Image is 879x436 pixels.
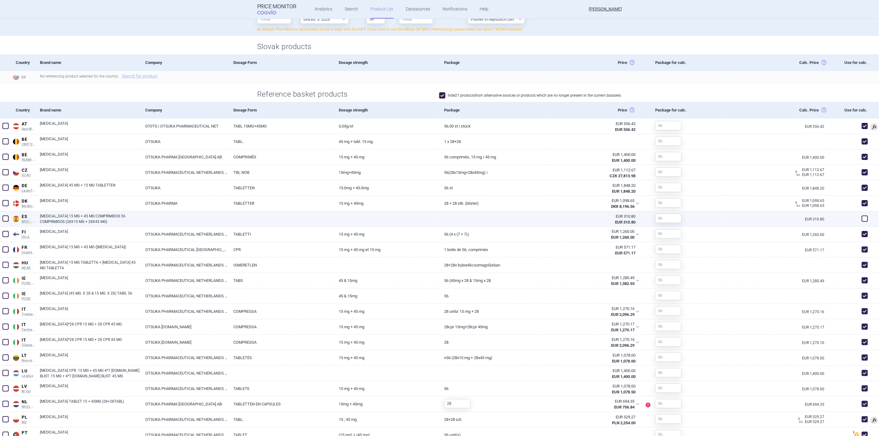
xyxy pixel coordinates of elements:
a: EUR 1,400.00 [802,372,826,375]
a: OTSUKA [141,134,228,149]
a: EUR 1,078.00 [802,356,826,360]
div: × [285,14,288,21]
a: EUR 571.17 [805,248,826,252]
input: 56 [655,167,682,177]
a: EUR 1,848.20 [802,187,826,190]
a: ESESMSC - Hospital [11,213,35,224]
p: By default, Price Monitor recalculates prices in align with the AIFP. If you want to use the offi... [257,27,622,32]
a: [MEDICAL_DATA] TABLET 15 + 45MG (28+28TABL) [40,399,141,410]
span: PCRS [22,297,35,301]
a: 28 [439,335,545,350]
span: SCAU [22,173,35,178]
img: Italy [13,339,19,346]
div: Dosage Form [229,102,334,119]
a: ITITFarmadati [11,321,35,332]
img: Germany [13,185,19,191]
abbr: Ex-Factory bez DPH zo zdroja [550,214,635,225]
div: Price [545,102,651,119]
a: 15MG + 45MG [334,396,439,412]
a: 45 & 15MG [334,288,439,304]
a: 15 mg + 45 mg [334,381,439,396]
div: Brand name [35,102,141,119]
div: Package [439,102,545,119]
img: Poland [13,417,19,423]
span: IT [22,307,35,312]
span: PT [22,430,35,436]
a: [MEDICAL_DATA] [40,229,141,240]
a: [MEDICAL_DATA] 15 MG + 45 MG ([MEDICAL_DATA]) [40,244,141,255]
span: FR [22,245,35,250]
img: Finland [13,231,19,237]
a: 56 St [439,180,545,195]
a: OTSUKA PHARMACEUTICAL NETHERLANDS B.V., [GEOGRAPHIC_DATA] [141,165,228,180]
a: OTSUKA PHARMACEUTICAL NETHERLANDS B.V. [141,412,228,427]
span: NL [22,399,35,405]
a: OTSUKA PHARMACEUTICAL NETHERLANDS B.V., NYDERLANDAI [141,350,228,365]
img: Italy [13,324,19,330]
div: EUR 1,260.00EUR 1,260.00 [545,227,643,242]
span: ? [794,170,798,174]
div: Dosage strength [334,54,439,71]
a: 56 comprimés, 15 mg / 45 mg [439,149,545,165]
div: Dosage Form [229,54,334,71]
span: ES [22,214,35,220]
strong: EUR 756.84 [614,405,635,409]
a: Search for product [122,74,158,78]
a: 15 MG + 45 MG [334,319,439,334]
span: LV [22,384,35,389]
a: BEBECBIP DCI [11,136,35,146]
strong: EUR 1,400.00 [612,158,635,163]
span: Legilux [22,374,35,378]
a: 15 MG + 45 MG [334,304,439,319]
abbr: Ex-Factory bez DPH zo zdroja [550,152,635,163]
abbr: Nájdená cena bez DPH [550,399,635,410]
span: LauerTaxe CGM [22,189,35,193]
a: EUR 1,078.00 [802,387,826,391]
img: Spain [13,216,19,222]
a: 56 [439,381,545,396]
a: 15MG+45MG [334,165,439,180]
a: 15 mg + 45 mg [334,227,439,242]
input: 56 [655,337,682,346]
abbr: MZSR metodika [550,275,635,286]
a: 56.00 ST | Stück [439,119,545,134]
a: OTSUKA PHARMA [GEOGRAPHIC_DATA] AB [141,396,228,412]
div: Price [545,54,651,71]
img: Denmark [13,200,19,207]
a: LULULegilux [11,367,35,378]
img: Latvia [13,386,19,392]
input: 56 [655,414,682,424]
a: COMPRIMÉS [229,149,334,165]
a: OTSUKA PHARMA [141,196,228,211]
span: NHCI Medicijnkosten [22,405,35,409]
img: France [13,247,19,253]
a: OTSUKA PHARMACEUTICAL NETHERLANDS B.V. [141,227,228,242]
abbr: MZSR metodika [550,384,635,395]
img: Belgium [13,139,19,145]
strong: EUR 1,382.93 [611,281,635,286]
strong: EUR 2,096.29 [611,312,635,317]
a: BEBEINAMI RPS [11,151,35,162]
abbr: Nájdená cena bez odpočtu marže distribútora [550,198,635,209]
a: 15 mg + 45 mg [334,350,439,365]
a: TABLETTEN EN CAPSULES [229,396,334,412]
abbr: Ex-Factory bez DPH zo zdroja [550,167,635,178]
span: Non-reimb. list [22,358,35,363]
a: LTLTNon-reimb. list [11,352,35,363]
span: DE [22,183,35,189]
span: Medicinpriser [22,204,35,208]
a: 56 (45mg x 28 & 15mg x 28 [439,273,545,288]
a: EUR 556.42 [805,125,826,128]
h2: Slovak products [257,42,622,52]
abbr: Ex-Factory bez DPH zo zdroja [550,321,635,333]
span: Ex. [797,173,801,176]
input: 56 [655,229,682,238]
span: PCRS Hitech [22,281,35,286]
div: Calc. Price [721,102,826,119]
div: EUR 694.35 [550,399,635,404]
abbr: Ex-Factory bez DPH zo zdroja [550,368,635,379]
span: BE [22,137,35,142]
a: EUR 1,270.16 [802,341,826,345]
a: TBL NOB [229,165,334,180]
span: DK [22,199,35,204]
